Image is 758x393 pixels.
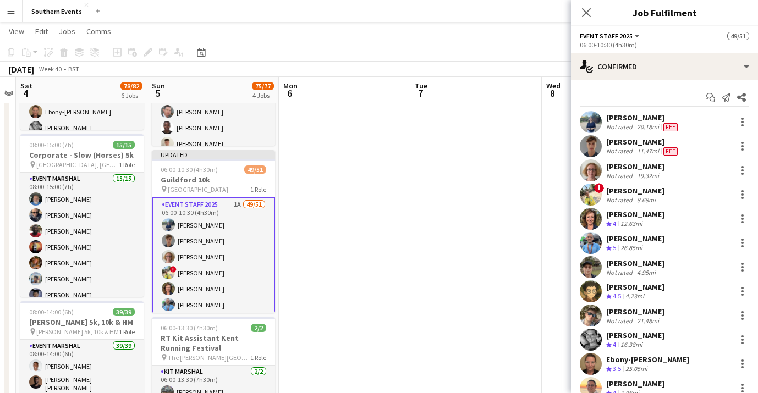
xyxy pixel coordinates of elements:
[594,183,604,193] span: !
[413,87,427,99] span: 7
[606,147,635,156] div: Not rated
[606,307,664,317] div: [PERSON_NAME]
[20,134,144,297] app-job-card: 08:00-15:00 (7h)15/15Corporate - Slow (Horses) 5k [GEOGRAPHIC_DATA], [GEOGRAPHIC_DATA]1 RoleEvent...
[606,379,664,389] div: [PERSON_NAME]
[580,32,633,40] span: Event Staff 2025
[152,333,275,353] h3: RT Kit Assistant Kent Running Festival
[20,81,32,91] span: Sat
[545,87,561,99] span: 8
[59,26,75,36] span: Jobs
[613,364,621,373] span: 3.5
[31,24,52,38] a: Edit
[571,5,758,20] h3: Job Fulfilment
[282,87,298,99] span: 6
[606,282,664,292] div: [PERSON_NAME]
[606,196,635,204] div: Not rated
[606,171,635,180] div: Not rated
[19,87,32,99] span: 4
[152,150,275,159] div: Updated
[606,330,664,340] div: [PERSON_NAME]
[635,268,658,276] div: 4.95mi
[661,123,680,131] div: Crew has different fees then in role
[613,292,621,300] span: 4.5
[36,65,64,73] span: Week 40
[546,81,561,91] span: Wed
[168,185,228,193] span: [GEOGRAPHIC_DATA]
[663,123,678,131] span: Fee
[606,355,689,364] div: Ebony-[PERSON_NAME]
[252,91,273,99] div: 4 Jobs
[161,324,218,332] span: 06:00-13:30 (7h30m)
[86,26,111,36] span: Comms
[29,308,74,316] span: 08:00-14:00 (6h)
[283,81,298,91] span: Mon
[618,219,645,229] div: 12.63mi
[606,234,664,243] div: [PERSON_NAME]
[150,87,165,99] span: 5
[161,165,218,174] span: 06:00-10:30 (4h30m)
[35,26,48,36] span: Edit
[119,160,135,169] span: 1 Role
[613,219,616,228] span: 4
[613,340,616,348] span: 4
[251,324,266,332] span: 2/2
[613,243,616,252] span: 5
[250,353,266,362] span: 1 Role
[152,175,275,185] h3: Guildford 10k
[54,24,80,38] a: Jobs
[635,147,661,156] div: 11.47mi
[9,64,34,75] div: [DATE]
[415,81,427,91] span: Tue
[36,160,119,169] span: [GEOGRAPHIC_DATA], [GEOGRAPHIC_DATA]
[606,137,680,147] div: [PERSON_NAME]
[113,308,135,316] span: 39/39
[606,258,664,268] div: [PERSON_NAME]
[580,41,749,49] div: 06:00-10:30 (4h30m)
[29,141,74,149] span: 08:00-15:00 (7h)
[250,185,266,193] span: 1 Role
[68,65,79,73] div: BST
[119,328,135,336] span: 1 Role
[82,24,116,38] a: Comms
[571,53,758,80] div: Confirmed
[23,1,91,22] button: Southern Events
[120,82,142,90] span: 78/82
[170,266,177,273] span: !
[606,113,680,123] div: [PERSON_NAME]
[635,123,661,131] div: 20.18mi
[244,165,266,174] span: 49/51
[635,171,661,180] div: 19.32mi
[580,32,641,40] button: Event Staff 2025
[618,243,645,253] div: 26.85mi
[661,147,680,156] div: Crew has different fees then in role
[618,340,645,350] div: 16.38mi
[623,292,646,301] div: 4.23mi
[606,317,635,325] div: Not rated
[4,24,29,38] a: View
[606,268,635,276] div: Not rated
[152,81,165,91] span: Sun
[252,82,274,90] span: 75/77
[635,196,658,204] div: 8.68mi
[635,317,661,325] div: 21.48mi
[606,162,664,171] div: [PERSON_NAME]
[20,317,144,327] h3: [PERSON_NAME] 5k, 10k & HM
[121,91,142,99] div: 6 Jobs
[606,186,664,196] div: [PERSON_NAME]
[663,147,678,156] span: Fee
[606,123,635,131] div: Not rated
[113,141,135,149] span: 15/15
[606,209,664,219] div: [PERSON_NAME]
[20,150,144,160] h3: Corporate - Slow (Horses) 5k
[168,353,250,362] span: The [PERSON_NAME][GEOGRAPHIC_DATA]
[152,150,275,313] app-job-card: Updated06:00-10:30 (4h30m)49/51Guildford 10k [GEOGRAPHIC_DATA]1 RoleEvent Staff 20251A49/5106:00-...
[36,328,119,336] span: [PERSON_NAME] 5k, 10k & HM
[623,364,650,374] div: 25.05mi
[9,26,24,36] span: View
[727,32,749,40] span: 49/51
